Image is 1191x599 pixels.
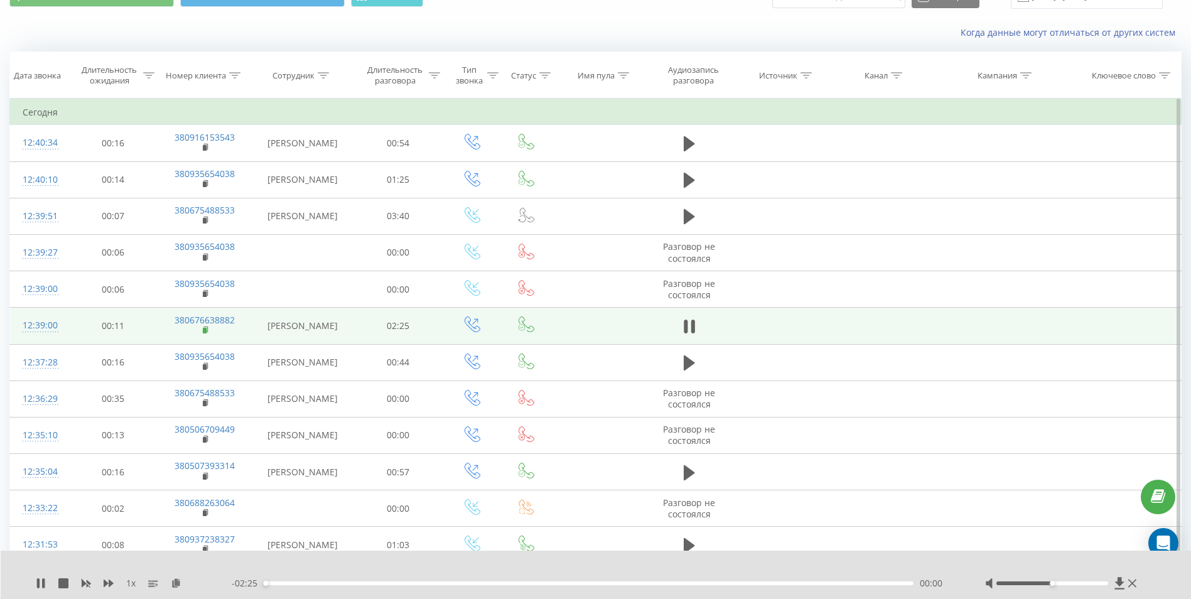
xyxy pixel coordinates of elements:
a: 380675488533 [175,387,235,399]
div: Кампания [978,70,1017,81]
span: Разговор не состоялся [663,387,715,410]
span: Разговор не состоялся [663,240,715,264]
div: 12:39:51 [23,204,55,229]
a: 380937238327 [175,533,235,545]
td: Сегодня [10,100,1182,125]
td: 00:14 [68,161,158,198]
div: Длительность разговора [364,65,426,86]
div: 12:33:22 [23,496,55,521]
td: 00:00 [353,490,443,527]
div: 12:31:53 [23,532,55,557]
a: 380507393314 [175,460,235,472]
td: [PERSON_NAME] [252,161,353,198]
div: Длительность ожидания [78,65,140,86]
td: 00:00 [353,234,443,271]
div: Аудиозапись разговора [657,65,730,86]
a: 380688263064 [175,497,235,509]
td: 00:00 [353,380,443,417]
td: 00:11 [68,308,158,344]
td: [PERSON_NAME] [252,344,353,380]
td: 00:06 [68,234,158,271]
td: 00:16 [68,344,158,380]
td: 00:06 [68,271,158,308]
td: 01:25 [353,161,443,198]
a: 380935654038 [175,168,235,180]
td: 00:35 [68,380,158,417]
div: 12:40:34 [23,131,55,155]
div: Ключевое слово [1092,70,1156,81]
a: 380935654038 [175,350,235,362]
div: Accessibility label [263,581,268,586]
td: 00:00 [353,417,443,453]
td: [PERSON_NAME] [252,527,353,563]
div: 12:37:28 [23,350,55,375]
div: 12:35:04 [23,460,55,484]
div: Open Intercom Messenger [1148,528,1178,558]
td: 00:00 [353,271,443,308]
span: Разговор не состоялся [663,423,715,446]
a: 380506709449 [175,423,235,435]
td: 00:02 [68,490,158,527]
a: Когда данные могут отличаться от других систем [961,26,1182,38]
span: 1 x [126,577,136,590]
div: 12:39:00 [23,313,55,338]
td: 02:25 [353,308,443,344]
td: 00:07 [68,198,158,234]
td: [PERSON_NAME] [252,417,353,453]
td: [PERSON_NAME] [252,454,353,490]
div: 12:35:10 [23,423,55,448]
td: 00:16 [68,125,158,161]
div: Accessibility label [1050,581,1055,586]
td: [PERSON_NAME] [252,198,353,234]
div: 12:36:29 [23,387,55,411]
div: Тип звонка [455,65,483,86]
td: [PERSON_NAME] [252,380,353,417]
td: [PERSON_NAME] [252,308,353,344]
td: 00:13 [68,417,158,453]
div: 12:39:27 [23,240,55,265]
span: Разговор не состоялся [663,497,715,520]
div: 12:40:10 [23,168,55,192]
div: Сотрудник [272,70,315,81]
a: 380676638882 [175,314,235,326]
div: Номер клиента [166,70,226,81]
a: 380916153543 [175,131,235,143]
td: [PERSON_NAME] [252,125,353,161]
td: 00:54 [353,125,443,161]
div: Дата звонка [14,70,61,81]
td: 01:03 [353,527,443,563]
a: 380935654038 [175,240,235,252]
span: Разговор не состоялся [663,278,715,301]
span: - 02:25 [232,577,264,590]
td: 00:08 [68,527,158,563]
a: 380935654038 [175,278,235,289]
td: 00:57 [353,454,443,490]
div: Источник [759,70,797,81]
span: 00:00 [920,577,942,590]
div: Имя пула [578,70,615,81]
td: 00:44 [353,344,443,380]
div: Статус [511,70,536,81]
div: 12:39:00 [23,277,55,301]
td: 00:16 [68,454,158,490]
td: 03:40 [353,198,443,234]
div: Канал [865,70,888,81]
a: 380675488533 [175,204,235,216]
